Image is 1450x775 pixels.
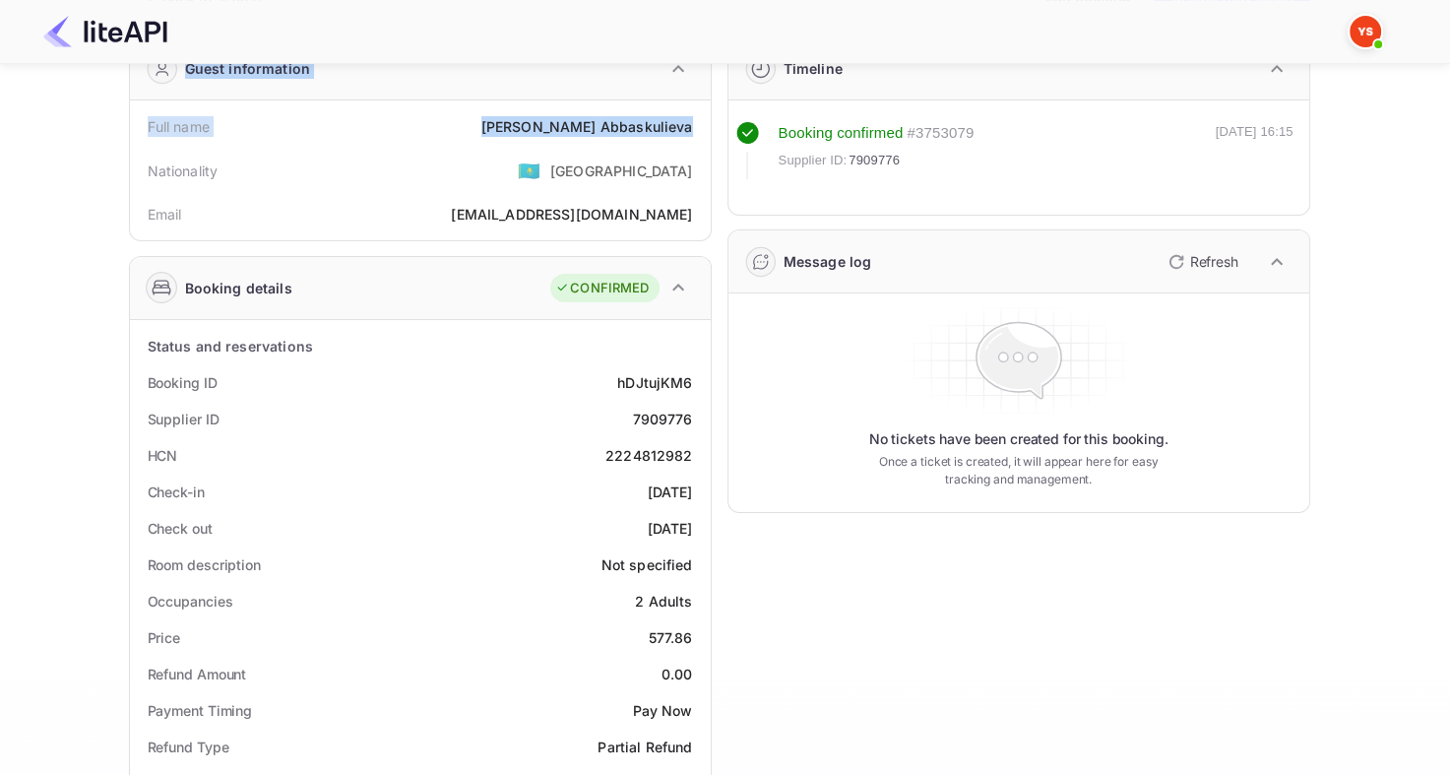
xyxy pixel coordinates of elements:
[148,336,313,356] div: Status and reservations
[518,153,540,188] span: United States
[148,518,213,539] div: Check out
[779,122,904,145] div: Booking confirmed
[555,279,649,298] div: CONFIRMED
[1190,251,1238,272] p: Refresh
[1157,246,1246,278] button: Refresh
[907,122,974,145] div: # 3753079
[849,151,900,170] span: 7909776
[148,554,261,575] div: Room description
[632,409,692,429] div: 7909776
[779,151,848,170] span: Supplier ID:
[662,664,693,684] div: 0.00
[784,58,843,79] div: Timeline
[649,627,693,648] div: 577.86
[148,627,181,648] div: Price
[148,664,247,684] div: Refund Amount
[148,445,178,466] div: HCN
[598,737,692,757] div: Partial Refund
[148,409,220,429] div: Supplier ID
[863,453,1174,488] p: Once a ticket is created, it will appear here for easy tracking and management.
[1216,122,1293,179] div: [DATE] 16:15
[148,204,182,225] div: Email
[148,161,219,181] div: Nationality
[635,591,692,612] div: 2 Adults
[1350,16,1381,47] img: Yandex Support
[148,116,210,137] div: Full name
[148,700,253,721] div: Payment Timing
[185,58,311,79] div: Guest information
[185,278,292,298] div: Booking details
[869,429,1168,449] p: No tickets have been created for this booking.
[148,591,233,612] div: Occupancies
[605,445,693,466] div: 2224812982
[148,372,218,393] div: Booking ID
[632,700,692,721] div: Pay Now
[481,116,693,137] div: [PERSON_NAME] Abbaskulieva
[648,482,693,502] div: [DATE]
[550,161,693,181] div: [GEOGRAPHIC_DATA]
[43,16,167,47] img: LiteAPI Logo
[601,554,693,575] div: Not specified
[617,372,692,393] div: hDJtujKM6
[648,518,693,539] div: [DATE]
[148,737,229,757] div: Refund Type
[451,204,692,225] div: [EMAIL_ADDRESS][DOMAIN_NAME]
[784,251,872,272] div: Message log
[148,482,205,502] div: Check-in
